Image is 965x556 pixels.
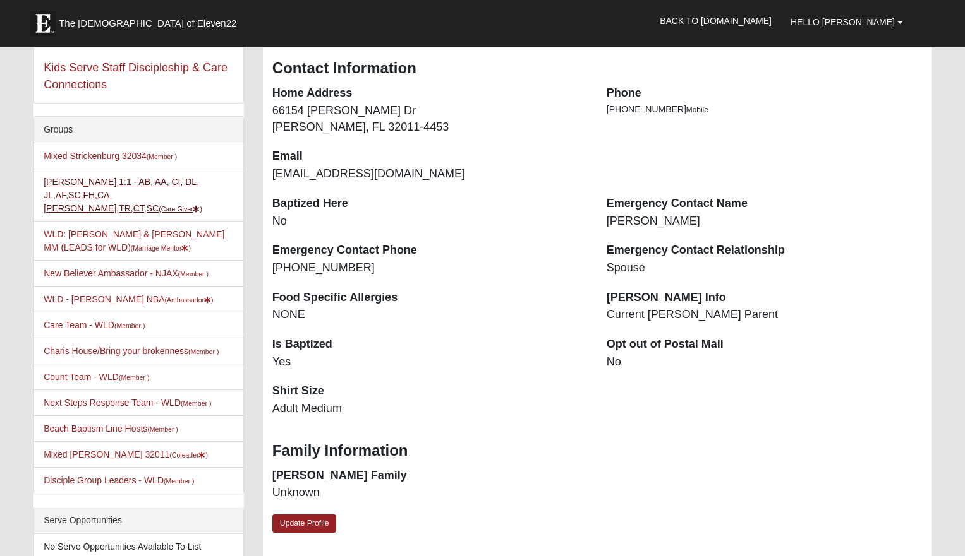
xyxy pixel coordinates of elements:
a: Kids Serve Staff Discipleship & Care Connections [44,61,228,91]
dd: [PERSON_NAME] [607,213,922,230]
a: [PERSON_NAME] 1:1 - AB, AA, CI, DL, JL,AF,SC,FH,CA,[PERSON_NAME],TR,CT,SC(Care Giver) [44,177,202,213]
a: Beach Baptism Line Hosts(Member ) [44,423,178,434]
small: (Member ) [188,348,219,355]
small: (Member ) [147,153,177,160]
a: WLD - [PERSON_NAME] NBA(Ambassador) [44,294,213,304]
a: Count Team - WLD(Member ) [44,372,149,382]
small: (Ambassador ) [165,296,214,304]
h3: Contact Information [272,59,922,78]
a: Mixed Strickenburg 32034(Member ) [44,151,177,161]
small: (Member ) [164,477,194,485]
small: (Member ) [181,399,211,407]
dt: Opt out of Postal Mail [607,336,922,353]
dd: Current [PERSON_NAME] Parent [607,307,922,323]
span: Mobile [686,105,708,114]
dd: Yes [272,354,588,370]
dd: No [607,354,922,370]
a: Back to [DOMAIN_NAME] [650,5,781,37]
a: Disciple Group Leaders - WLD(Member ) [44,475,194,485]
a: WLD: [PERSON_NAME] & [PERSON_NAME] MM (LEADS for WLD)(Marriage Mentor) [44,229,224,252]
dt: Is Baptized [272,336,588,353]
span: Hello [PERSON_NAME] [791,17,895,27]
dd: NONE [272,307,588,323]
div: Groups [34,117,243,143]
dt: [PERSON_NAME] Info [607,290,922,306]
a: New Believer Ambassador - NJAX(Member ) [44,268,209,278]
small: (Member ) [147,425,178,433]
a: Next Steps Response Team - WLD(Member ) [44,398,211,408]
dd: [PHONE_NUMBER] [272,260,588,276]
dt: Emergency Contact Name [607,196,922,212]
dt: Shirt Size [272,383,588,399]
a: Mixed [PERSON_NAME] 32011(Coleader) [44,449,208,459]
dt: Phone [607,85,922,102]
dd: No [272,213,588,230]
dd: [EMAIL_ADDRESS][DOMAIN_NAME] [272,166,588,182]
dd: Spouse [607,260,922,276]
small: (Member ) [178,270,209,278]
small: (Member ) [119,374,149,381]
dt: Emergency Contact Phone [272,242,588,259]
small: (Marriage Mentor ) [131,244,191,252]
div: Serve Opportunities [34,507,243,534]
a: Care Team - WLD(Member ) [44,320,145,330]
span: The [DEMOGRAPHIC_DATA] of Eleven22 [59,17,236,30]
dd: Adult Medium [272,401,588,417]
a: Update Profile [272,514,337,533]
small: (Care Giver ) [159,205,202,213]
dd: 66154 [PERSON_NAME] Dr [PERSON_NAME], FL 32011-4453 [272,103,588,135]
dt: Food Specific Allergies [272,290,588,306]
dt: [PERSON_NAME] Family [272,468,588,484]
small: (Coleader ) [169,451,208,459]
h3: Family Information [272,442,922,460]
dt: Home Address [272,85,588,102]
a: The [DEMOGRAPHIC_DATA] of Eleven22 [24,4,277,36]
li: [PHONE_NUMBER] [607,103,922,116]
a: Charis House/Bring your brokenness(Member ) [44,346,219,356]
small: (Member ) [114,322,145,329]
dt: Emergency Contact Relationship [607,242,922,259]
img: Eleven22 logo [30,11,56,36]
dd: Unknown [272,485,588,501]
dt: Email [272,148,588,165]
a: Hello [PERSON_NAME] [781,6,913,38]
dt: Baptized Here [272,196,588,212]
